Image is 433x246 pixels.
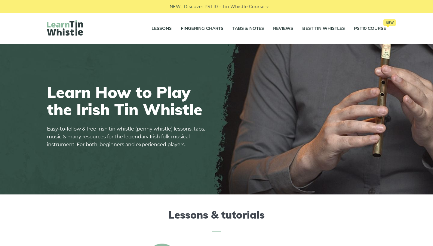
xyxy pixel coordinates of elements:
a: Reviews [273,21,293,36]
a: Fingering Charts [181,21,223,36]
h2: Lessons & tutorials [47,209,386,232]
a: Best Tin Whistles [302,21,345,36]
h1: Learn How to Play the Irish Tin Whistle [47,84,209,118]
a: PST10 CourseNew [354,21,386,36]
a: Tabs & Notes [232,21,264,36]
img: LearnTinWhistle.com [47,20,83,36]
span: New [383,19,396,26]
a: Lessons [152,21,172,36]
p: Easy-to-follow & free Irish tin whistle (penny whistle) lessons, tabs, music & many resources for... [47,125,209,149]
